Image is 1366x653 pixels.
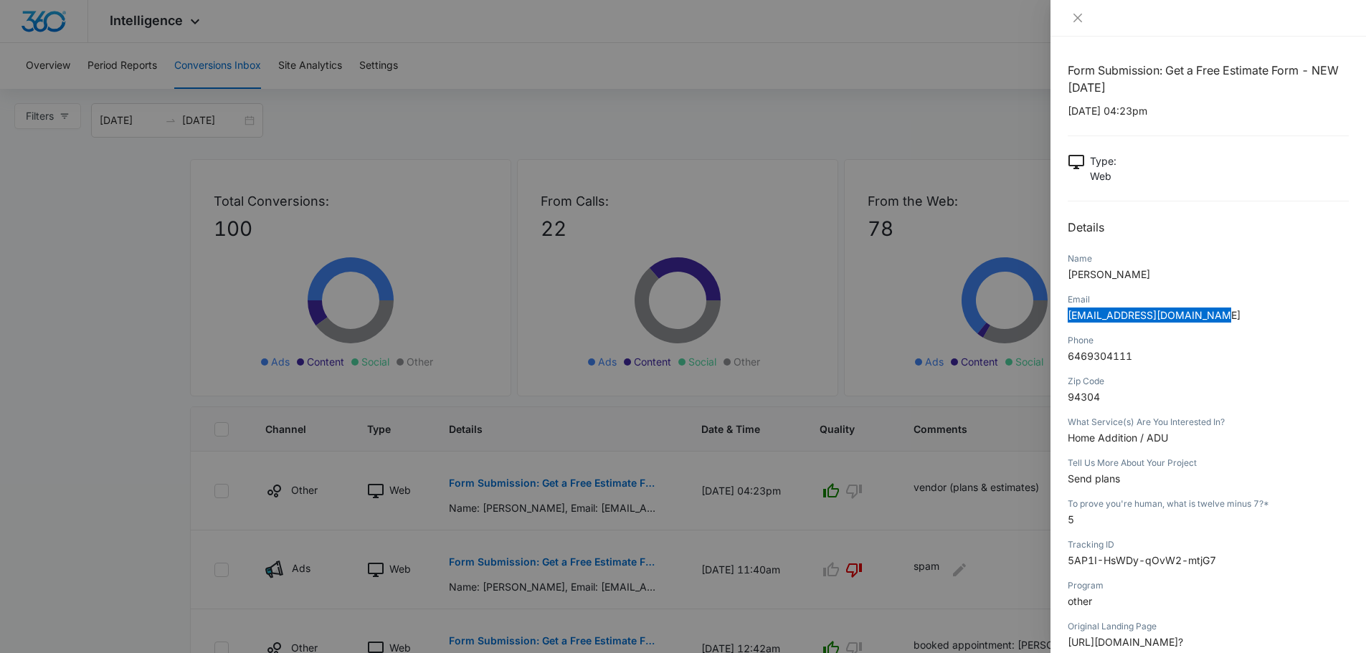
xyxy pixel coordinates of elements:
span: 5AP1I-HsWDy-qOvW2-mtjG7 [1068,554,1216,566]
div: Tracking ID [1068,538,1349,551]
div: To prove you're human, what is twelve minus 7?* [1068,497,1349,510]
span: other [1068,595,1092,607]
p: Web [1090,168,1116,183]
button: Close [1068,11,1088,24]
div: Tell Us More About Your Project [1068,457,1349,470]
span: [EMAIL_ADDRESS][DOMAIN_NAME] [1068,309,1241,321]
span: 6469304111 [1068,350,1132,362]
span: 94304 [1068,391,1100,403]
div: Zip Code [1068,375,1349,388]
div: Program [1068,579,1349,592]
p: Type : [1090,153,1116,168]
span: [PERSON_NAME] [1068,268,1150,280]
div: Email [1068,293,1349,306]
span: [URL][DOMAIN_NAME]? [1068,636,1183,648]
div: Phone [1068,334,1349,347]
span: close [1072,12,1083,24]
p: [DATE] 04:23pm [1068,103,1349,118]
div: Original Landing Page [1068,620,1349,633]
div: Name [1068,252,1349,265]
span: 5 [1068,513,1074,525]
span: Home Addition / ADU [1068,432,1168,444]
span: Send plans [1068,472,1120,485]
div: What Service(s) Are You Interested In? [1068,416,1349,429]
h2: Details [1068,219,1349,236]
h1: Form Submission: Get a Free Estimate Form - NEW [DATE] [1068,62,1349,96]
